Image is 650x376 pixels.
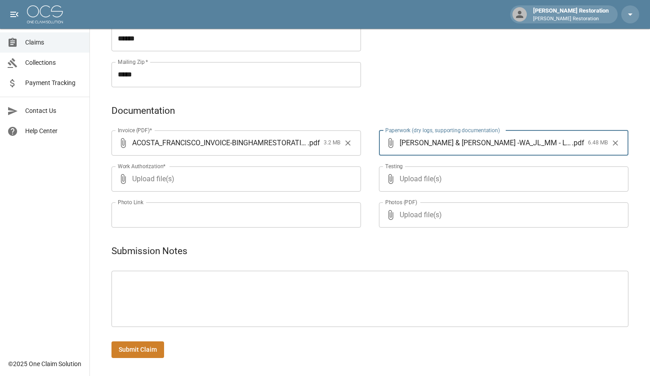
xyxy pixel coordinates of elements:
label: Work Authorization* [118,162,166,170]
label: Paperwork (dry logs, supporting documentation) [385,126,500,134]
p: [PERSON_NAME] Restoration [533,15,609,23]
button: Submit Claim [111,341,164,358]
span: . pdf [307,138,320,148]
span: Upload file(s) [400,202,604,228]
span: ACOSTA_FRANCISCO_INVOICE-BINGHAMRESTORATION-LVN [132,138,307,148]
span: Claims [25,38,82,47]
span: [PERSON_NAME] & [PERSON_NAME] -WA_JL_MM - LVN [400,138,572,148]
div: © 2025 One Claim Solution [8,359,81,368]
label: Invoice (PDF)* [118,126,152,134]
label: Testing [385,162,403,170]
img: ocs-logo-white-transparent.png [27,5,63,23]
span: Collections [25,58,82,67]
label: Mailing Zip [118,58,148,66]
button: Clear [609,136,622,150]
button: open drawer [5,5,23,23]
span: 6.48 MB [588,139,608,148]
label: Mailing State [118,22,153,30]
span: Help Center [25,126,82,136]
span: Payment Tracking [25,78,82,88]
label: Photo Link [118,198,143,206]
button: Clear [341,136,355,150]
span: Contact Us [25,106,82,116]
span: Upload file(s) [400,166,604,192]
div: [PERSON_NAME] Restoration [530,6,612,22]
span: Upload file(s) [132,166,337,192]
label: Photos (PDF) [385,198,417,206]
span: . pdf [572,138,584,148]
span: 3.2 MB [324,139,340,148]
